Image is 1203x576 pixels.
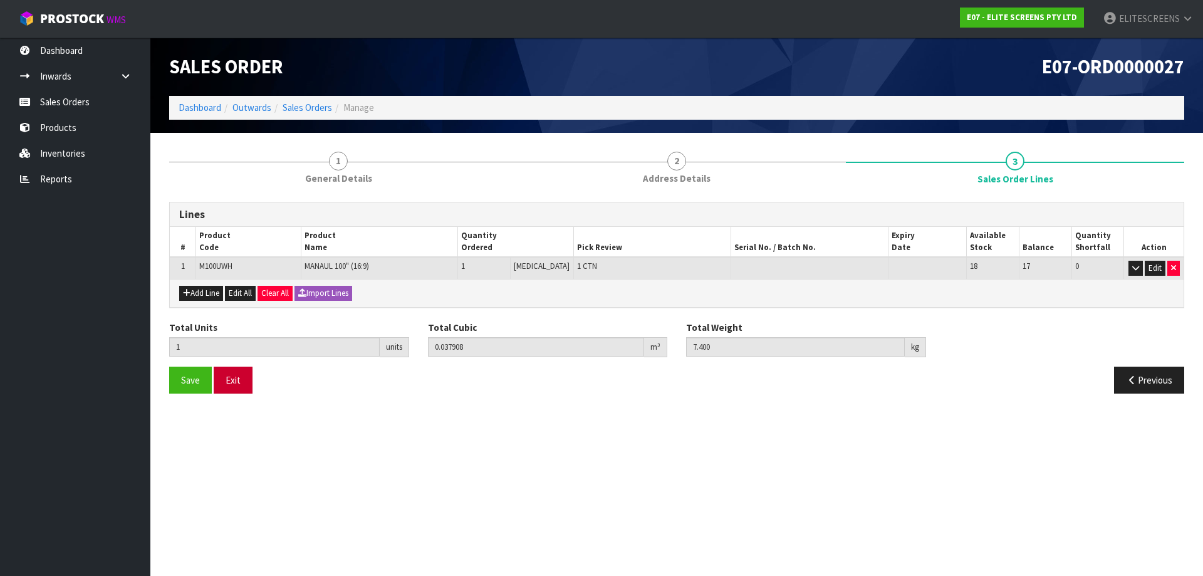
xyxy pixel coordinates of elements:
[107,14,126,26] small: WMS
[686,321,742,334] label: Total Weight
[169,337,380,357] input: Total Units
[977,172,1053,186] span: Sales Order Lines
[214,367,253,394] button: Exit
[169,367,212,394] button: Save
[225,286,256,301] button: Edit All
[380,337,409,357] div: units
[667,152,686,170] span: 2
[301,227,458,257] th: Product Name
[905,337,926,357] div: kg
[258,286,293,301] button: Clear All
[1042,55,1184,78] span: E07-ORD0000027
[461,261,465,271] span: 1
[170,227,196,257] th: #
[169,192,1184,404] span: Sales Order Lines
[1019,227,1072,257] th: Balance
[1023,261,1030,271] span: 17
[294,286,352,301] button: Import Lines
[179,102,221,113] a: Dashboard
[428,321,477,334] label: Total Cubic
[169,321,217,334] label: Total Units
[181,261,185,271] span: 1
[428,337,645,357] input: Total Cubic
[169,55,283,78] span: Sales Order
[970,261,977,271] span: 18
[577,261,597,271] span: 1 CTN
[731,227,888,257] th: Serial No. / Batch No.
[967,12,1077,23] strong: E07 - ELITE SCREENS PTY LTD
[232,102,271,113] a: Outwards
[283,102,332,113] a: Sales Orders
[514,261,570,271] span: [MEDICAL_DATA]
[329,152,348,170] span: 1
[458,227,574,257] th: Quantity Ordered
[179,286,223,301] button: Add Line
[644,337,667,357] div: m³
[1006,152,1024,170] span: 3
[305,261,369,271] span: MANAUL 100" (16:9)
[967,227,1019,257] th: Available Stock
[1071,227,1124,257] th: Quantity Shortfall
[1075,261,1079,271] span: 0
[179,209,1174,221] h3: Lines
[888,227,967,257] th: Expiry Date
[686,337,905,357] input: Total Weight
[40,11,104,27] span: ProStock
[1114,367,1184,394] button: Previous
[19,11,34,26] img: cube-alt.png
[1124,227,1184,257] th: Action
[1145,261,1165,276] button: Edit
[643,172,711,185] span: Address Details
[1119,13,1180,24] span: ELITESCREENS
[181,374,200,386] span: Save
[199,261,232,271] span: M100UWH
[196,227,301,257] th: Product Code
[305,172,372,185] span: General Details
[343,102,374,113] span: Manage
[574,227,731,257] th: Pick Review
